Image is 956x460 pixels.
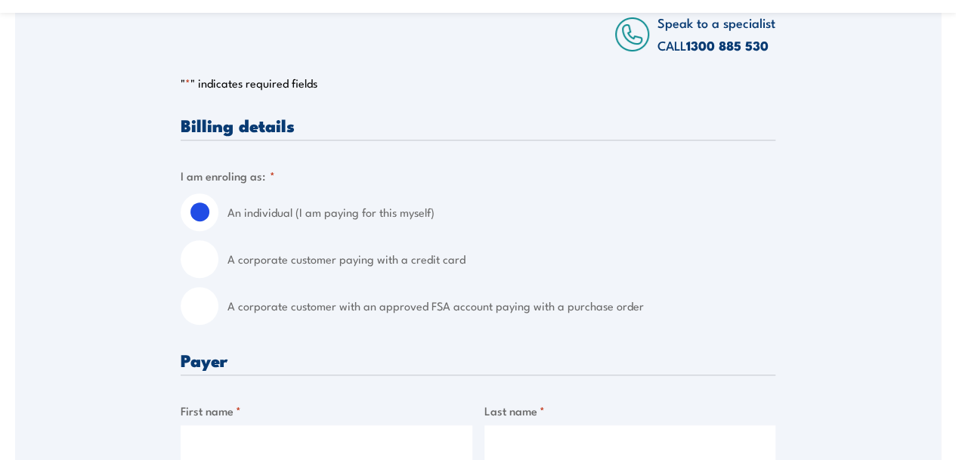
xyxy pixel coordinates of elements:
label: An individual (I am paying for this myself) [227,193,775,231]
span: Speak to a specialist CALL [657,13,775,54]
legend: I am enroling as: [181,167,275,184]
h3: Payer [181,351,775,369]
label: Last name [484,402,776,419]
label: A corporate customer with an approved FSA account paying with a purchase order [227,287,775,325]
label: First name [181,402,472,419]
h3: Billing details [181,116,775,134]
label: A corporate customer paying with a credit card [227,240,775,278]
a: 1300 885 530 [686,36,769,55]
p: " " indicates required fields [181,76,775,91]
